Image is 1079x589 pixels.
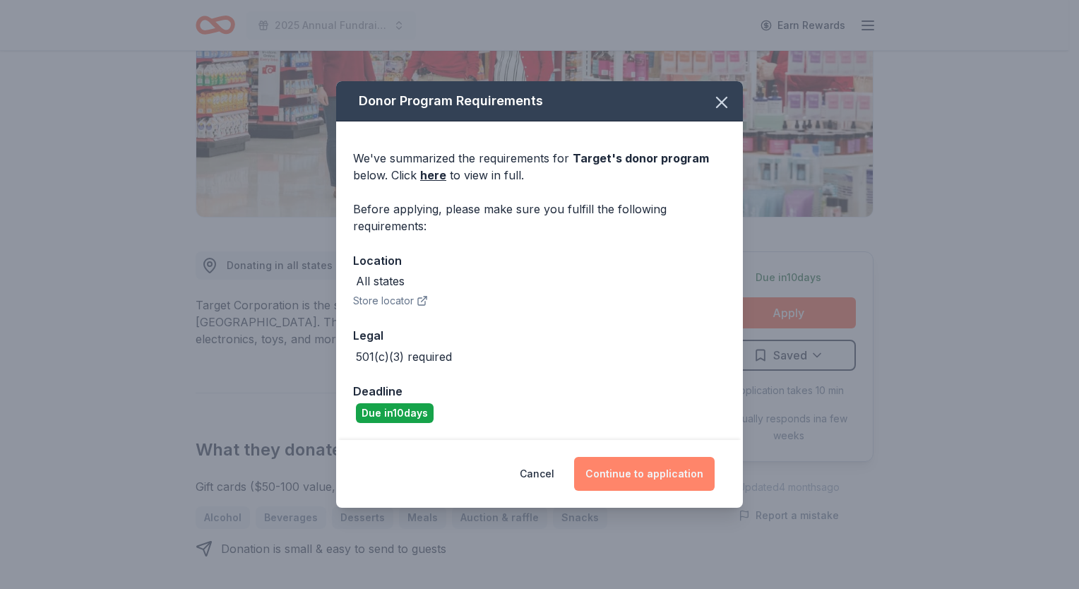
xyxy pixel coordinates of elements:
[356,348,452,365] div: 501(c)(3) required
[356,273,405,290] div: All states
[356,403,434,423] div: Due in 10 days
[353,326,726,345] div: Legal
[520,457,554,491] button: Cancel
[353,150,726,184] div: We've summarized the requirements for below. Click to view in full.
[336,81,743,121] div: Donor Program Requirements
[574,457,715,491] button: Continue to application
[353,201,726,234] div: Before applying, please make sure you fulfill the following requirements:
[420,167,446,184] a: here
[353,382,726,400] div: Deadline
[573,151,709,165] span: Target 's donor program
[353,292,428,309] button: Store locator
[353,251,726,270] div: Location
